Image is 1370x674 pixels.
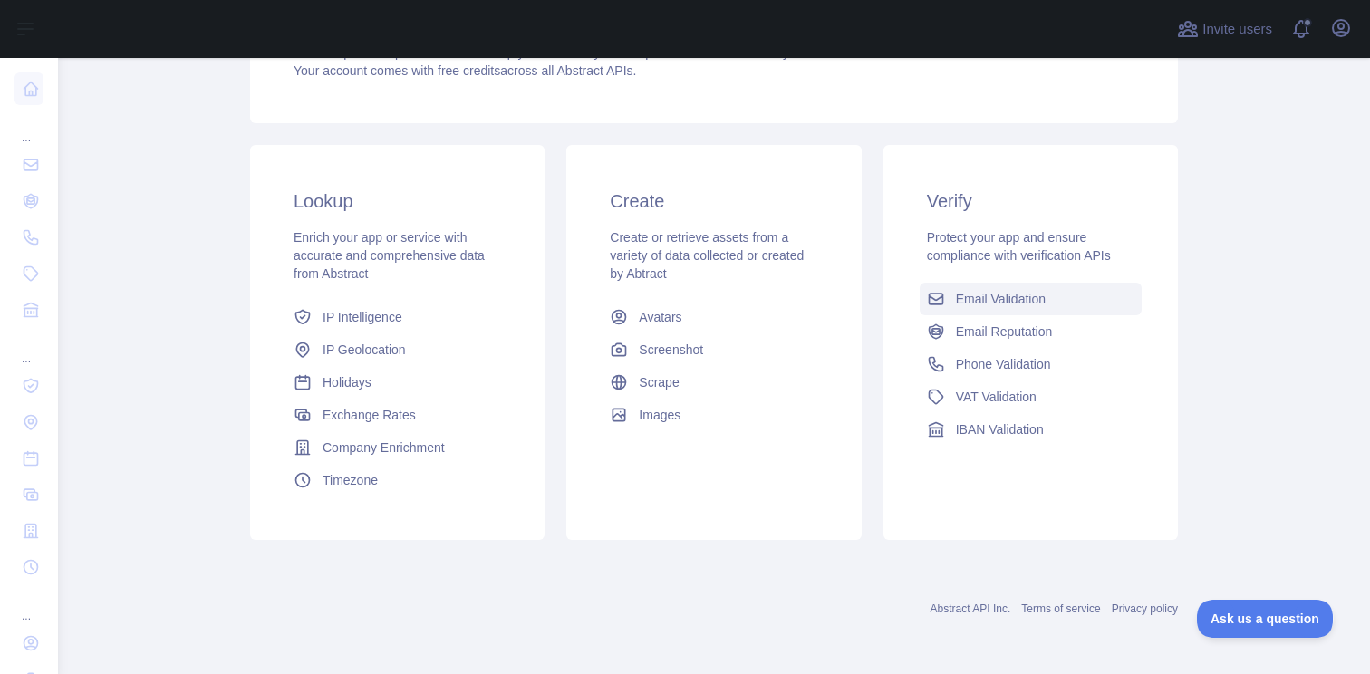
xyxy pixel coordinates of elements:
a: Terms of service [1021,602,1100,615]
span: Screenshot [639,341,703,359]
a: Scrape [603,366,825,399]
span: Images [639,406,680,424]
div: ... [14,587,43,623]
a: Email Reputation [920,315,1142,348]
a: Holidays [286,366,508,399]
span: Holidays [323,373,371,391]
a: Abstract API Inc. [931,602,1011,615]
span: Company Enrichment [323,438,445,457]
span: Email Validation [956,290,1046,308]
h3: Verify [927,188,1134,214]
span: Enrich your app or service with accurate and comprehensive data from Abstract [294,230,485,281]
div: ... [14,109,43,145]
span: Timezone [323,471,378,489]
span: IBAN Validation [956,420,1044,438]
a: Phone Validation [920,348,1142,380]
span: VAT Validation [956,388,1037,406]
a: IP Geolocation [286,333,508,366]
span: Protect your app and ensure compliance with verification APIs [927,230,1111,263]
span: Exchange Rates [323,406,416,424]
span: Scrape [639,373,679,391]
h3: Create [610,188,817,214]
span: IP Intelligence [323,308,402,326]
span: Email Reputation [956,323,1053,341]
a: VAT Validation [920,380,1142,413]
span: IP Geolocation [323,341,406,359]
span: free credits [438,63,500,78]
a: IP Intelligence [286,301,508,333]
a: Email Validation [920,283,1142,315]
span: Create or retrieve assets from a variety of data collected or created by Abtract [610,230,804,281]
span: Phone Validation [956,355,1051,373]
a: Timezone [286,464,508,496]
a: Exchange Rates [286,399,508,431]
button: Invite users [1173,14,1276,43]
a: Company Enrichment [286,431,508,464]
a: Screenshot [603,333,825,366]
a: Privacy policy [1112,602,1178,615]
div: ... [14,330,43,366]
iframe: Toggle Customer Support [1197,600,1334,638]
span: Your account comes with across all Abstract APIs. [294,63,636,78]
a: Images [603,399,825,431]
span: Avatars [639,308,681,326]
h3: Lookup [294,188,501,214]
span: Invite users [1202,19,1272,40]
a: IBAN Validation [920,413,1142,446]
a: Avatars [603,301,825,333]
